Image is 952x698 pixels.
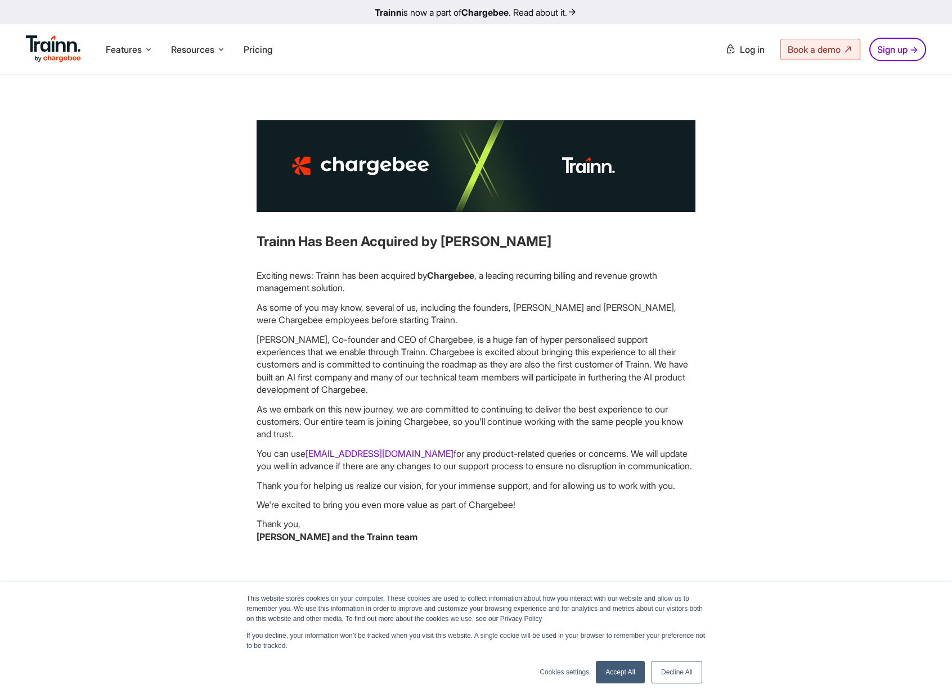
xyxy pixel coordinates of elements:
[427,270,474,281] b: Chargebee
[306,448,453,459] a: [EMAIL_ADDRESS][DOMAIN_NAME]
[26,35,81,62] img: Trainn Logo
[257,333,695,396] p: [PERSON_NAME], Co-founder and CEO of Chargebee, is a huge fan of hyper personalised support exper...
[257,403,695,441] p: As we embark on this new journey, we are committed to continuing to deliver the best experience t...
[106,43,142,56] span: Features
[869,38,926,61] a: Sign up →
[375,7,402,18] b: Trainn
[257,447,695,473] p: You can use for any product-related queries or concerns. We will update you well in advance if th...
[171,43,214,56] span: Resources
[740,44,765,55] span: Log in
[257,269,695,294] p: Exciting news: Trainn has been acquired by , a leading recurring billing and revenue growth manag...
[246,593,706,624] p: This website stores cookies on your computer. These cookies are used to collect information about...
[461,7,509,18] b: Chargebee
[540,667,589,677] a: Cookies settings
[257,531,417,542] b: [PERSON_NAME] and the Trainn team
[257,479,695,492] p: Thank you for helping us realize our vision, for your immense support, and for allowing us to wor...
[257,518,695,543] p: Thank you,
[257,301,695,327] p: As some of you may know, several of us, including the founders, [PERSON_NAME] and [PERSON_NAME], ...
[257,120,695,212] img: Partner Training built on Trainn | Buildops
[652,661,702,683] a: Decline All
[257,498,695,511] p: We're excited to bring you even more value as part of Chargebee!
[257,232,695,251] h3: Trainn Has Been Acquired by [PERSON_NAME]
[244,44,272,55] a: Pricing
[719,39,771,60] a: Log in
[596,661,645,683] a: Accept All
[788,44,841,55] span: Book a demo
[780,39,860,60] a: Book a demo
[246,631,706,651] p: If you decline, your information won’t be tracked when you visit this website. A single cookie wi...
